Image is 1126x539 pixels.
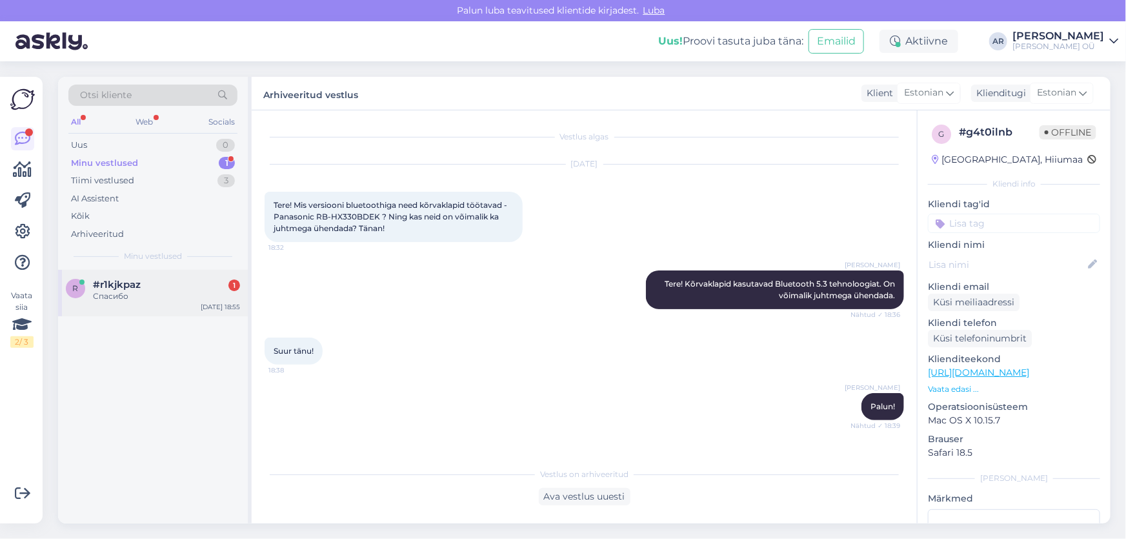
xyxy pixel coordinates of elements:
[845,260,900,270] span: [PERSON_NAME]
[928,473,1100,484] div: [PERSON_NAME]
[928,198,1100,211] p: Kliendi tag'id
[658,34,803,49] div: Proovi tasuta juba täna:
[80,88,132,102] span: Otsi kliente
[1040,125,1096,139] span: Offline
[658,35,683,47] b: Uus!
[268,243,317,252] span: 18:32
[928,178,1100,190] div: Kliendi info
[201,302,240,312] div: [DATE] 18:55
[216,139,235,152] div: 0
[928,414,1100,427] p: Mac OS X 10.15.7
[71,192,119,205] div: AI Assistent
[809,29,864,54] button: Emailid
[93,279,141,290] span: #r1kjkpaz
[928,280,1100,294] p: Kliendi email
[263,85,358,102] label: Arhiveeritud vestlus
[850,310,900,320] span: Nähtud ✓ 18:36
[928,492,1100,505] p: Märkmed
[228,280,240,291] div: 1
[93,290,240,302] div: Спасибо
[124,250,182,262] span: Minu vestlused
[959,125,1040,140] div: # g4t0ilnb
[928,238,1100,252] p: Kliendi nimi
[539,488,630,505] div: Ava vestlus uuesti
[1012,31,1104,41] div: [PERSON_NAME]
[10,336,34,348] div: 2 / 3
[870,402,895,411] span: Palun!
[71,228,124,241] div: Arhiveeritud
[265,131,904,143] div: Vestlus algas
[274,200,509,233] span: Tere! Mis versiooni bluetoothiga need kõrvaklapid töötavad - Panasonic RB-HX330BDEK ? Ning kas ne...
[1037,86,1076,100] span: Estonian
[989,32,1007,50] div: AR
[540,469,628,480] span: Vestlus on arhiveeritud
[850,421,900,431] span: Nähtud ✓ 18:39
[904,86,943,100] span: Estonian
[861,86,893,100] div: Klient
[71,139,87,152] div: Uus
[274,346,314,356] span: Suur tänu!
[10,290,34,348] div: Vaata siia
[71,210,90,223] div: Kõik
[928,294,1020,311] div: Küsi meiliaadressi
[219,157,235,170] div: 1
[928,383,1100,395] p: Vaata edasi ...
[928,214,1100,233] input: Lisa tag
[217,174,235,187] div: 3
[268,365,317,375] span: 18:38
[928,367,1029,378] a: [URL][DOMAIN_NAME]
[639,5,669,16] span: Luba
[665,279,897,300] span: Tere! Kõrvaklapid kasutavad Bluetooth 5.3 tehnoloogiat. On võimalik juhtmega ühendada.
[265,158,904,170] div: [DATE]
[71,174,134,187] div: Tiimi vestlused
[134,114,156,130] div: Web
[73,283,79,293] span: r
[928,432,1100,446] p: Brauser
[971,86,1026,100] div: Klienditugi
[206,114,237,130] div: Socials
[928,352,1100,366] p: Klienditeekond
[1012,41,1104,52] div: [PERSON_NAME] OÜ
[939,129,945,139] span: g
[880,30,958,53] div: Aktiivne
[928,330,1032,347] div: Küsi telefoninumbrit
[932,153,1083,167] div: [GEOGRAPHIC_DATA], Hiiumaa
[928,316,1100,330] p: Kliendi telefon
[10,87,35,112] img: Askly Logo
[71,157,138,170] div: Minu vestlused
[845,383,900,392] span: [PERSON_NAME]
[928,446,1100,460] p: Safari 18.5
[929,258,1085,272] input: Lisa nimi
[68,114,83,130] div: All
[928,400,1100,414] p: Operatsioonisüsteem
[1012,31,1118,52] a: [PERSON_NAME][PERSON_NAME] OÜ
